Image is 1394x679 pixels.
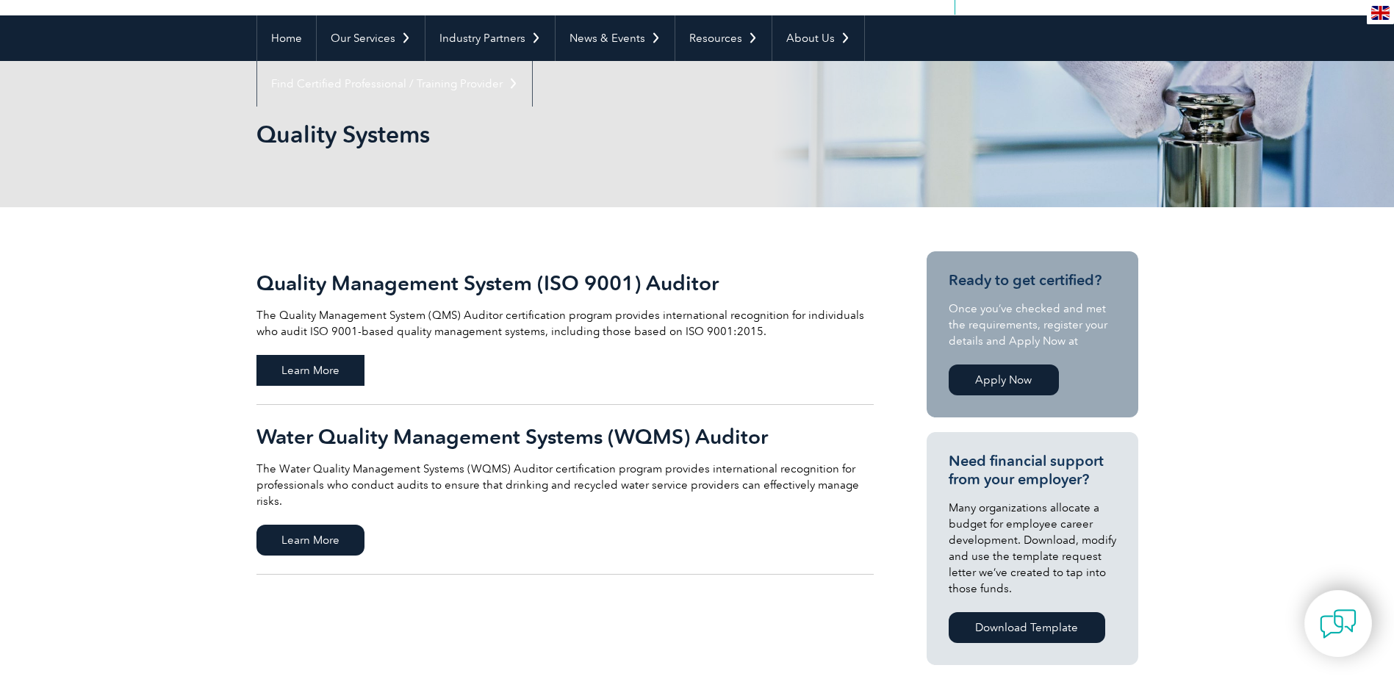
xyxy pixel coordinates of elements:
a: Apply Now [949,364,1059,395]
h1: Quality Systems [256,120,821,148]
h3: Need financial support from your employer? [949,452,1116,489]
a: Resources [675,15,772,61]
h2: Quality Management System (ISO 9001) Auditor [256,271,874,295]
a: Industry Partners [425,15,555,61]
a: Quality Management System (ISO 9001) Auditor The Quality Management System (QMS) Auditor certific... [256,251,874,405]
img: contact-chat.png [1320,606,1357,642]
h2: Water Quality Management Systems (WQMS) Auditor [256,425,874,448]
img: en [1371,6,1390,20]
a: Find Certified Professional / Training Provider [257,61,532,107]
span: Learn More [256,525,364,556]
a: Our Services [317,15,425,61]
a: Home [257,15,316,61]
p: The Quality Management System (QMS) Auditor certification program provides international recognit... [256,307,874,339]
span: Learn More [256,355,364,386]
p: The Water Quality Management Systems (WQMS) Auditor certification program provides international ... [256,461,874,509]
a: Download Template [949,612,1105,643]
a: News & Events [556,15,675,61]
h3: Ready to get certified? [949,271,1116,290]
a: About Us [772,15,864,61]
p: Once you’ve checked and met the requirements, register your details and Apply Now at [949,301,1116,349]
a: Water Quality Management Systems (WQMS) Auditor The Water Quality Management Systems (WQMS) Audit... [256,405,874,575]
p: Many organizations allocate a budget for employee career development. Download, modify and use th... [949,500,1116,597]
